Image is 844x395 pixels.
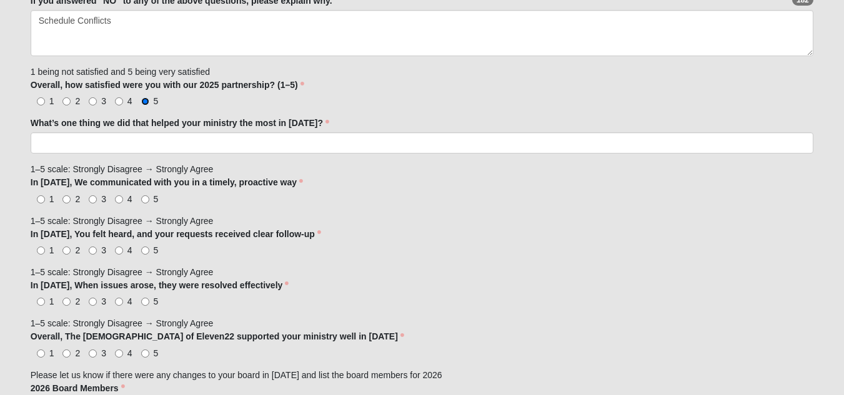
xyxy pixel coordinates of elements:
span: 5 [154,194,159,204]
label: In [DATE], When issues arose, they were resolved effectively [31,279,289,291]
input: 3 [89,246,97,255]
label: In [DATE], We communicated with you in a timely, proactive way [31,176,303,188]
input: 5 [141,298,149,306]
input: 4 [115,195,123,203]
input: 4 [115,298,123,306]
label: What’s one thing we did that helped your ministry the most in [DATE]? [31,117,329,129]
label: Overall, The [DEMOGRAPHIC_DATA] of Eleven22 supported your ministry well in [DATE] [31,330,404,343]
span: 3 [101,194,106,204]
span: 4 [127,96,132,106]
input: 1 [37,97,45,105]
input: 3 [89,298,97,306]
input: 2 [62,298,71,306]
span: 1 [49,348,54,358]
span: 5 [154,245,159,255]
input: 2 [62,349,71,358]
input: 3 [89,349,97,358]
span: 4 [127,245,132,255]
span: 1 [49,194,54,204]
input: 4 [115,349,123,358]
input: 5 [141,246,149,255]
span: 2 [75,194,80,204]
label: Overall, how satisfied were you with our 2025 partnership? (1–5) [31,79,304,91]
input: 2 [62,97,71,105]
input: 5 [141,349,149,358]
label: In [DATE], You felt heard, and your requests received clear follow-up [31,228,321,240]
span: 3 [101,296,106,306]
span: 5 [154,296,159,306]
span: 2 [75,296,80,306]
input: 4 [115,97,123,105]
input: 1 [37,298,45,306]
input: 2 [62,246,71,255]
span: 3 [101,96,106,106]
span: 2 [75,96,80,106]
input: 1 [37,349,45,358]
span: 2 [75,245,80,255]
span: 1 [49,96,54,106]
span: 4 [127,348,132,358]
span: 5 [154,348,159,358]
span: 3 [101,348,106,358]
span: 2 [75,348,80,358]
input: 3 [89,195,97,203]
input: 5 [141,195,149,203]
span: 4 [127,194,132,204]
label: 2026 Board Members [31,382,125,394]
span: 1 [49,245,54,255]
span: 5 [154,96,159,106]
span: 4 [127,296,132,306]
input: 1 [37,195,45,203]
input: 2 [62,195,71,203]
input: 1 [37,246,45,255]
span: 3 [101,245,106,255]
input: 3 [89,97,97,105]
span: 1 [49,296,54,306]
input: 5 [141,97,149,105]
input: 4 [115,246,123,255]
